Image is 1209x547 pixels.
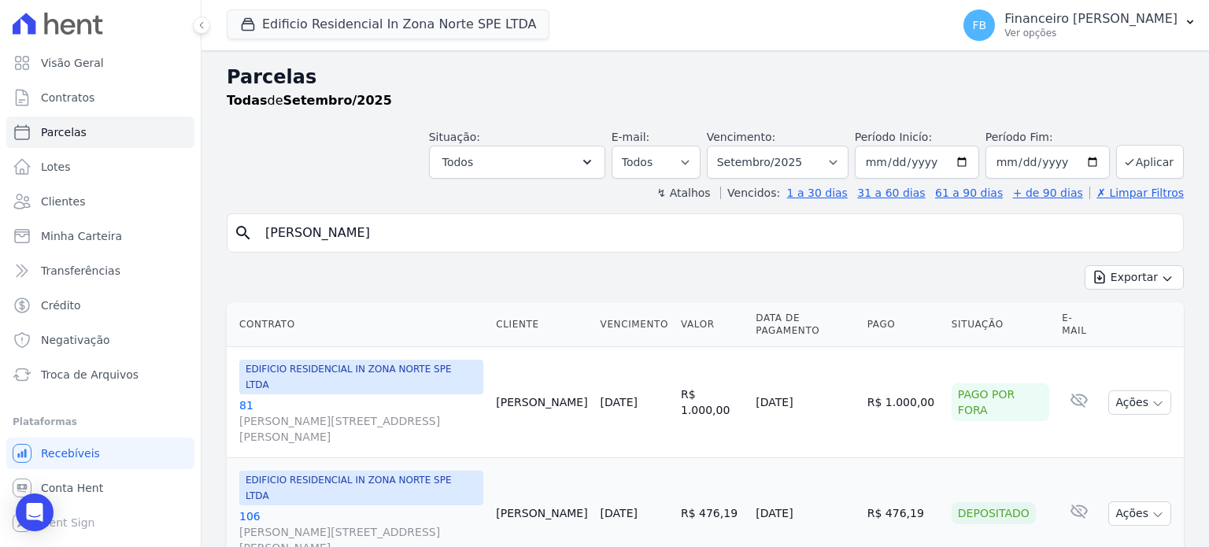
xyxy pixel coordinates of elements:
th: Contrato [227,302,490,347]
span: Troca de Arquivos [41,367,139,383]
button: Ações [1108,501,1171,526]
th: Vencimento [594,302,675,347]
a: Conta Hent [6,472,194,504]
a: 1 a 30 dias [787,187,848,199]
strong: Todas [227,93,268,108]
span: EDIFICIO RESIDENCIAL IN ZONA NORTE SPE LTDA [239,471,483,505]
th: Pago [861,302,945,347]
label: ↯ Atalhos [656,187,710,199]
span: Clientes [41,194,85,209]
span: Minha Carteira [41,228,122,244]
label: Situação: [429,131,480,143]
th: Situação [945,302,1056,347]
span: Negativação [41,332,110,348]
span: [PERSON_NAME][STREET_ADDRESS][PERSON_NAME] [239,413,483,445]
a: Clientes [6,186,194,217]
span: FB [972,20,986,31]
label: Vencimento: [707,131,775,143]
label: Período Fim: [985,129,1110,146]
a: Troca de Arquivos [6,359,194,390]
span: Recebíveis [41,445,100,461]
span: Parcelas [41,124,87,140]
p: de [227,91,392,110]
button: Exportar [1085,265,1184,290]
i: search [234,224,253,242]
input: Buscar por nome do lote ou do cliente [256,217,1177,249]
th: Cliente [490,302,593,347]
a: Visão Geral [6,47,194,79]
th: Data de Pagamento [749,302,860,347]
button: Todos [429,146,605,179]
button: FB Financeiro [PERSON_NAME] Ver opções [951,3,1209,47]
span: Lotes [41,159,71,175]
label: Período Inicío: [855,131,932,143]
h2: Parcelas [227,63,1184,91]
a: Transferências [6,255,194,286]
a: Lotes [6,151,194,183]
a: + de 90 dias [1013,187,1083,199]
span: Transferências [41,263,120,279]
div: Plataformas [13,412,188,431]
p: Financeiro [PERSON_NAME] [1004,11,1178,27]
a: Crédito [6,290,194,321]
a: Negativação [6,324,194,356]
td: [PERSON_NAME] [490,347,593,458]
span: Contratos [41,90,94,105]
td: R$ 1.000,00 [861,347,945,458]
span: Visão Geral [41,55,104,71]
div: Depositado [952,502,1036,524]
span: EDIFICIO RESIDENCIAL IN ZONA NORTE SPE LTDA [239,360,483,394]
th: E-mail [1056,302,1102,347]
span: Conta Hent [41,480,103,496]
button: Aplicar [1116,145,1184,179]
a: Recebíveis [6,438,194,469]
a: [DATE] [601,396,638,408]
a: 31 a 60 dias [857,187,925,199]
th: Valor [675,302,749,347]
td: [DATE] [749,347,860,458]
a: Contratos [6,82,194,113]
a: 81[PERSON_NAME][STREET_ADDRESS][PERSON_NAME] [239,397,483,445]
span: Todos [442,153,473,172]
a: Parcelas [6,116,194,148]
span: Crédito [41,298,81,313]
a: ✗ Limpar Filtros [1089,187,1184,199]
div: Pago por fora [952,383,1049,421]
strong: Setembro/2025 [283,93,392,108]
label: Vencidos: [720,187,780,199]
a: 61 a 90 dias [935,187,1003,199]
button: Ações [1108,390,1171,415]
p: Ver opções [1004,27,1178,39]
div: Open Intercom Messenger [16,493,54,531]
a: [DATE] [601,507,638,519]
a: Minha Carteira [6,220,194,252]
button: Edificio Residencial In Zona Norte SPE LTDA [227,9,549,39]
td: R$ 1.000,00 [675,347,749,458]
label: E-mail: [612,131,650,143]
